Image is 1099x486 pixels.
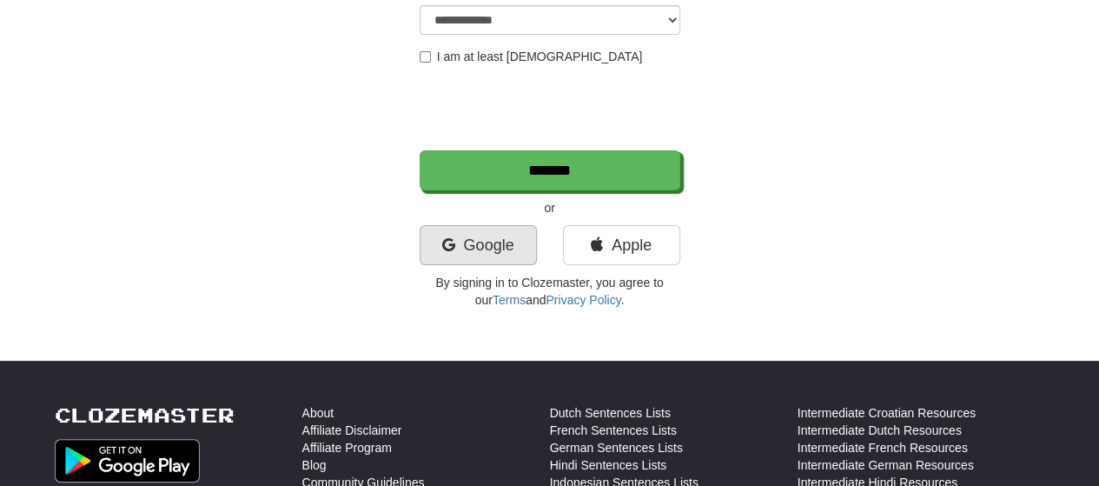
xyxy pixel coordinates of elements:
a: French Sentences Lists [550,422,677,439]
a: Hindi Sentences Lists [550,456,667,474]
iframe: reCAPTCHA [420,74,684,142]
a: Affiliate Program [302,439,392,456]
a: Google [420,225,537,265]
a: About [302,404,334,422]
img: Get it on Google Play [55,439,201,483]
a: Intermediate Dutch Resources [798,422,962,439]
a: Intermediate Croatian Resources [798,404,976,422]
input: I am at least [DEMOGRAPHIC_DATA] [420,51,431,63]
a: Affiliate Disclaimer [302,422,402,439]
label: I am at least [DEMOGRAPHIC_DATA] [420,48,643,65]
p: By signing in to Clozemaster, you agree to our and . [420,274,680,309]
a: Terms [493,293,526,307]
a: Dutch Sentences Lists [550,404,671,422]
a: Apple [563,225,680,265]
a: Clozemaster [55,404,235,426]
a: Intermediate German Resources [798,456,974,474]
p: or [420,199,680,216]
a: Privacy Policy [546,293,620,307]
a: Intermediate French Resources [798,439,968,456]
a: Blog [302,456,327,474]
a: German Sentences Lists [550,439,683,456]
